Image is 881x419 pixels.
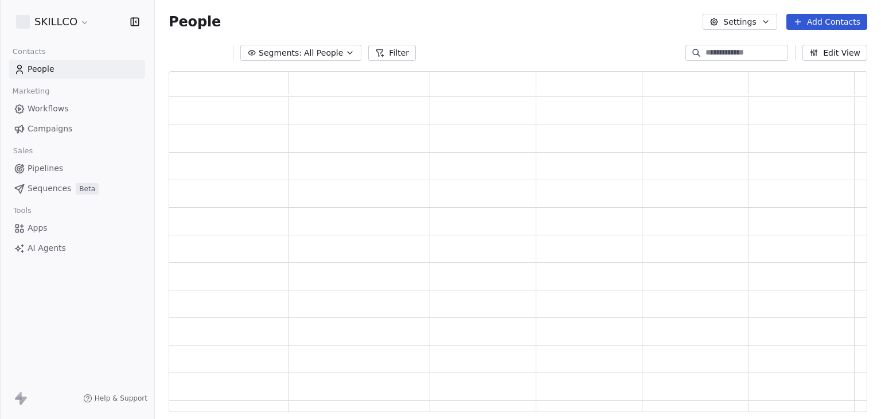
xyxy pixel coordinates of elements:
[259,47,302,59] span: Segments:
[368,45,416,61] button: Filter
[786,14,867,30] button: Add Contacts
[9,99,145,118] a: Workflows
[9,239,145,258] a: AI Agents
[9,219,145,238] a: Apps
[28,183,71,195] span: Sequences
[83,394,147,403] a: Help & Support
[28,242,66,254] span: AI Agents
[7,43,50,60] span: Contacts
[169,13,221,30] span: People
[28,103,69,115] span: Workflows
[7,83,54,100] span: Marketing
[76,183,99,195] span: Beta
[28,222,48,234] span: Apps
[34,14,77,29] span: SKILLCO
[28,63,54,75] span: People
[9,159,145,178] a: Pipelines
[8,142,38,160] span: Sales
[95,394,147,403] span: Help & Support
[9,60,145,79] a: People
[8,202,36,219] span: Tools
[703,14,777,30] button: Settings
[28,162,63,174] span: Pipelines
[304,47,343,59] span: All People
[9,179,145,198] a: SequencesBeta
[14,12,92,32] button: SKILLCO
[802,45,867,61] button: Edit View
[9,119,145,138] a: Campaigns
[28,123,72,135] span: Campaigns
